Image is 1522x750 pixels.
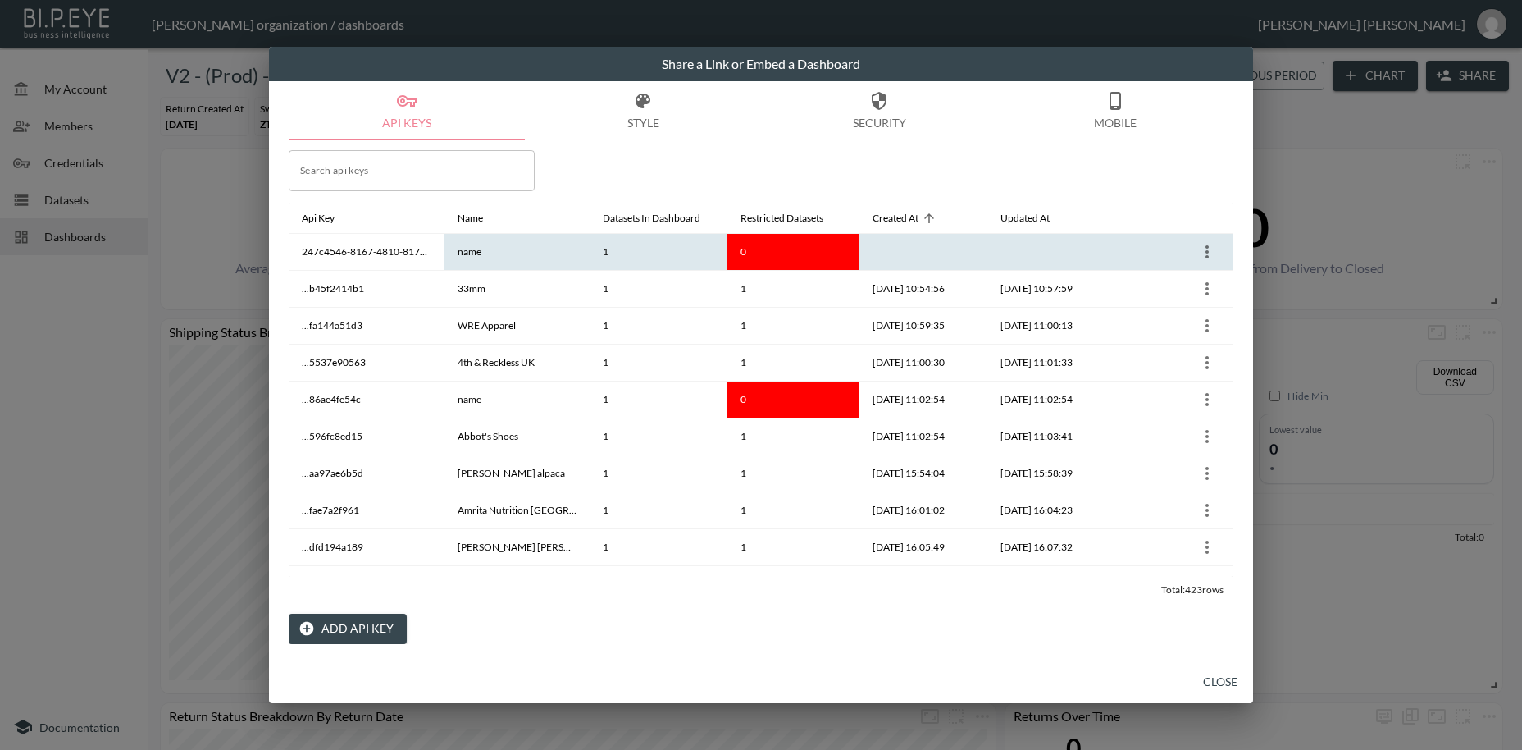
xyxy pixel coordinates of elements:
div: Updated At [1000,208,1050,228]
th: WRE Apparel [444,308,590,345]
button: Add API Key [289,614,407,644]
th: 2024-12-18, 16:04:23 [987,492,1112,529]
th: 2024-12-18, 16:01:02 [859,492,987,529]
button: more [1194,571,1220,597]
th: Bella Freud [444,566,590,603]
th: {"key":null,"ref":null,"props":{"row":{"id":"80cfb883-a80f-4d0b-a07c-42f5fcc1069d","apiKey":"...5... [1112,345,1233,382]
th: alicia adams alpaca [444,455,590,492]
button: more [1194,423,1220,450]
span: Datasets In Dashboard [603,208,722,228]
div: Name [458,208,483,228]
th: {"key":null,"ref":null,"props":{"row":{"id":"ed8c63a9-dca9-4129-a725-39bf5e0ece8b","apiKey":"...a... [1112,455,1233,492]
th: {"key":null,"ref":null,"props":{"row":{"id":"da181b4d-9169-4cb8-9f07-8e40bc19106e","apiKey":"...d... [1112,529,1233,566]
button: Security [761,81,997,140]
th: 4th & Reckless UK [444,345,590,382]
th: 33mm [444,271,590,308]
button: more [1194,497,1220,524]
th: 2024-12-18, 15:58:39 [987,455,1112,492]
th: ...dfd194a189 [289,529,444,566]
th: 1 [590,566,727,603]
th: {"key":null,"ref":null,"props":{"row":{"id":"143354fe-362f-45dd-8886-3171bbcd95b5","apiKey":"...b... [1112,271,1233,308]
button: more [1194,313,1220,339]
button: more [1194,276,1220,302]
th: 2024-12-18, 11:02:54 [987,382,1112,418]
th: ...fa144a51d3 [289,308,444,345]
span: Updated At [1000,208,1071,228]
th: 2024-12-18, 11:00:30 [859,345,987,382]
th: 1 [590,234,727,271]
button: more [1194,534,1220,560]
div: Created At [873,208,918,228]
th: {"key":null,"ref":null,"props":{"row":{"id":"84fa95ba-6b2c-48fe-b377-451ee18875d8","apiKey":"...8... [1112,382,1233,418]
th: 2024-12-18, 11:00:13 [987,308,1112,345]
th: 1 [727,455,859,492]
th: ...aa97ae6b5d [289,455,444,492]
span: Name [458,208,504,228]
th: name [444,382,590,418]
th: 1 [590,529,727,566]
th: {"key":null,"ref":null,"props":{"row":{"id":"636f4802-3058-4e6d-a702-43f906071f04","apiKey":"...f... [1112,492,1233,529]
th: Anne Louise Boutique [444,529,590,566]
th: Amrita Nutrition UK [444,492,590,529]
th: {"key":null,"ref":null,"props":{"row":{"id":"ed0f7c49-8097-4832-9b51-1bd3cfe1e543","apiKey":"...f... [1112,308,1233,345]
th: 2024-12-18, 16:12:13 [987,566,1112,603]
button: Mobile [997,81,1233,140]
th: 247c4546-8167-4810-817b-05a99b2cda37 [289,234,444,271]
th: 2024-12-18, 16:07:32 [987,529,1112,566]
th: 1 [727,308,859,345]
th: 2024-12-18, 16:05:49 [859,529,987,566]
th: 2024-12-18, 11:01:33 [987,345,1112,382]
th: ...5537e90563 [289,345,444,382]
span: Total: 423 rows [1161,583,1224,596]
th: ...b45f2414b1 [289,271,444,308]
th: 2024-12-18, 11:03:41 [987,418,1112,455]
th: ...fae7a2f961 [289,492,444,529]
th: 1 [727,418,859,455]
button: more [1194,239,1220,265]
th: 1 [590,271,727,308]
th: 1 [727,271,859,308]
th: ...c900a5785b [289,566,444,603]
th: 1 [727,566,859,603]
th: 1 [590,345,727,382]
th: 0 [727,234,859,271]
th: 1 [590,382,727,418]
th: Abbot's Shoes [444,418,590,455]
th: {"key":null,"ref":null,"props":{"row":{"id":"ee07fdab-31ce-4ed9-a606-6cba5c3f74af","apiKey":"247c... [1112,234,1233,271]
th: 1 [590,418,727,455]
th: {"key":null,"ref":null,"props":{"row":{"id":"dfeb194c-3253-4637-88d0-ae942de8fdac","apiKey":"...5... [1112,418,1233,455]
th: {"key":null,"ref":null,"props":{"row":{"id":"3ecacf83-9e4a-4d93-904d-ab8a17c1e03a","apiKey":"...c... [1112,566,1233,603]
th: name [444,234,590,271]
div: Restricted Datasets [740,208,823,228]
th: 2024-12-18, 11:02:54 [859,382,987,418]
th: 2024-12-18, 15:54:04 [859,455,987,492]
th: 1 [590,492,727,529]
span: Created At [873,208,940,228]
th: 1 [590,455,727,492]
th: ...86ae4fe54c [289,382,444,418]
button: Style [525,81,761,140]
h2: Share a Link or Embed a Dashboard [269,47,1253,81]
span: Restricted Datasets [740,208,845,228]
th: 2024-12-18, 11:02:54 [859,418,987,455]
th: ...596fc8ed15 [289,418,444,455]
span: Api Key [302,208,356,228]
th: 2024-12-18, 10:57:59 [987,271,1112,308]
th: 1 [590,308,727,345]
div: Api Key [302,208,335,228]
th: 1 [727,529,859,566]
button: Close [1194,667,1246,697]
th: 1 [727,492,859,529]
button: more [1194,350,1220,376]
button: more [1194,460,1220,487]
div: Datasets In Dashboard [603,208,700,228]
th: 1 [727,345,859,382]
th: 2024-12-18, 16:10:47 [859,566,987,603]
th: 0 [727,382,859,418]
button: more [1194,386,1220,413]
button: API Keys [289,81,525,140]
th: 2024-12-18, 10:54:56 [859,271,987,308]
th: 2024-12-18, 10:59:35 [859,308,987,345]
